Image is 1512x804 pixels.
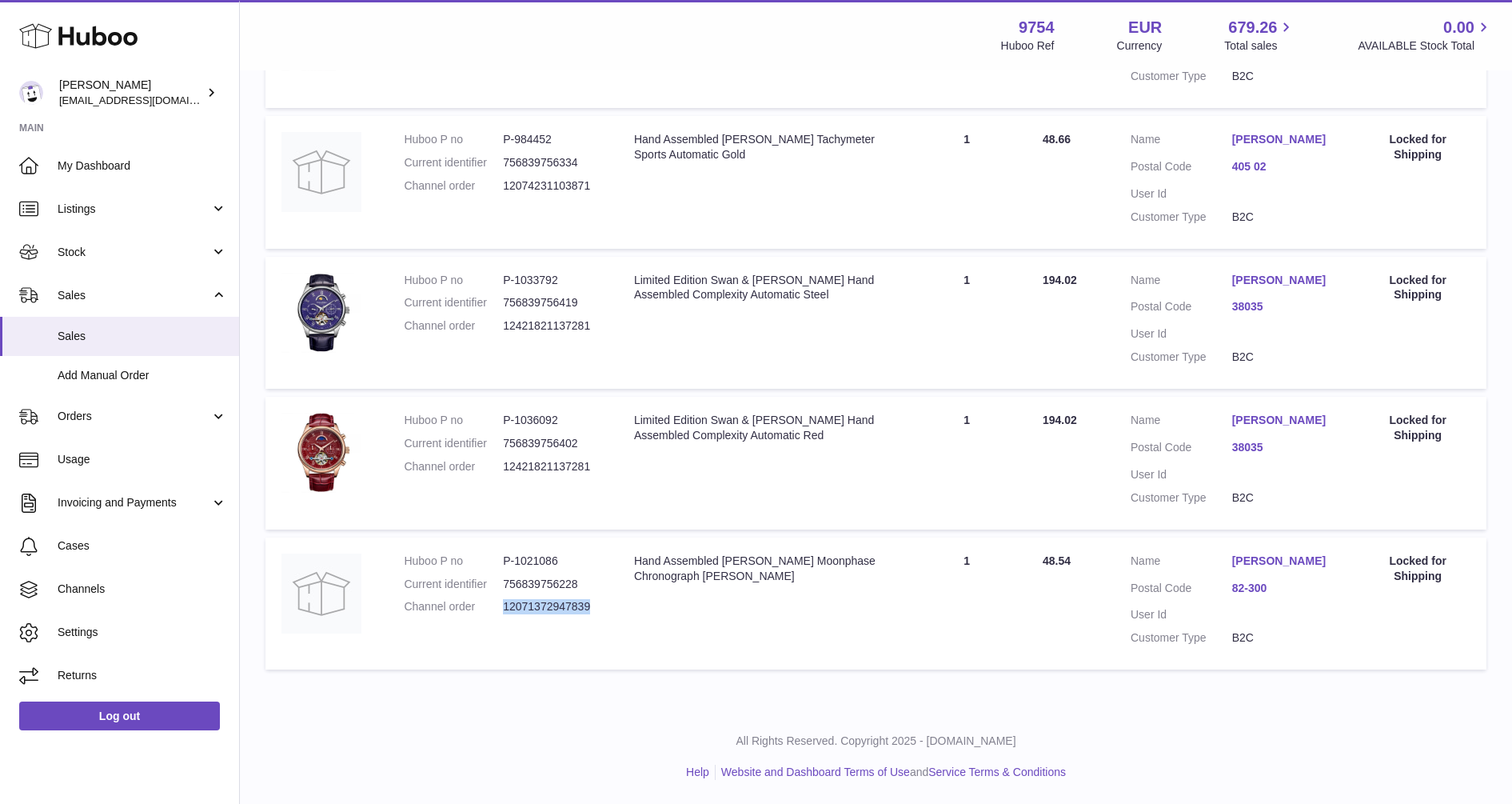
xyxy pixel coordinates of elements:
[281,413,361,493] img: 97541756811724.jpg
[1043,274,1077,286] span: 194.02
[1131,350,1232,365] dt: Customer Type
[1232,630,1334,646] dd: B2C
[1131,273,1232,292] dt: Name
[1232,350,1334,365] dd: B2C
[1117,38,1163,54] div: Currency
[1001,38,1055,54] div: Huboo Ref
[503,413,602,428] dd: P-1036092
[404,436,503,451] dt: Current identifier
[907,397,1027,530] td: 1
[281,273,361,353] img: 97541756811480.jpg
[907,116,1027,249] td: 1
[58,625,227,640] span: Settings
[503,273,602,288] dd: P-1033792
[634,273,891,303] div: Limited Edition Swan & [PERSON_NAME] Hand Assembled Complexity Automatic Steel
[1224,17,1295,54] a: 679.26 Total sales
[404,459,503,474] dt: Channel order
[907,538,1027,670] td: 1
[58,452,227,467] span: Usage
[404,155,503,170] dt: Current identifier
[1358,17,1493,54] a: 0.00 AVAILABLE Stock Total
[1019,17,1055,38] strong: 9754
[404,273,503,288] dt: Huboo P no
[58,495,210,510] span: Invoicing and Payments
[58,368,227,383] span: Add Manual Order
[59,94,235,106] span: [EMAIL_ADDRESS][DOMAIN_NAME]
[503,295,602,310] dd: 756839756419
[1232,273,1334,288] a: [PERSON_NAME]
[1232,69,1334,84] dd: B2C
[1131,630,1232,646] dt: Customer Type
[58,158,227,174] span: My Dashboard
[281,132,361,212] img: no-photo.jpg
[58,582,227,597] span: Channels
[1443,17,1474,38] span: 0.00
[58,202,210,217] span: Listings
[1043,133,1071,146] span: 48.66
[58,288,210,303] span: Sales
[1131,186,1232,202] dt: User Id
[503,577,602,592] dd: 756839756228
[404,132,503,147] dt: Huboo P no
[716,765,1066,780] li: and
[1131,607,1232,622] dt: User Id
[1128,17,1162,38] strong: EUR
[1232,299,1334,314] a: 38035
[58,409,210,424] span: Orders
[1043,414,1077,426] span: 194.02
[634,554,891,584] div: Hand Assembled [PERSON_NAME] Moonphase Chronograph [PERSON_NAME]
[503,132,602,147] dd: P-984452
[1131,132,1232,151] dt: Name
[1232,490,1334,506] dd: B2C
[1131,159,1232,178] dt: Postal Code
[1131,69,1232,84] dt: Customer Type
[1131,299,1232,318] dt: Postal Code
[1365,273,1470,303] div: Locked for Shipping
[253,734,1499,749] p: All Rights Reserved. Copyright 2025 - [DOMAIN_NAME]
[58,668,227,683] span: Returns
[1224,38,1295,54] span: Total sales
[1131,440,1232,459] dt: Postal Code
[281,554,361,634] img: no-photo.jpg
[1365,413,1470,443] div: Locked for Shipping
[503,155,602,170] dd: 756839756334
[503,554,602,569] dd: P-1021086
[58,329,227,344] span: Sales
[404,554,503,569] dt: Huboo P no
[503,178,602,194] dd: 12074231103871
[404,318,503,334] dt: Channel order
[1232,554,1334,569] a: [PERSON_NAME]
[503,599,602,614] dd: 12071372947839
[1131,554,1232,573] dt: Name
[1232,159,1334,174] a: 405 02
[1232,413,1334,428] a: [PERSON_NAME]
[1232,581,1334,596] a: 82-300
[1131,581,1232,600] dt: Postal Code
[1365,132,1470,162] div: Locked for Shipping
[404,295,503,310] dt: Current identifier
[503,436,602,451] dd: 756839756402
[19,81,43,105] img: info@fieldsluxury.london
[404,577,503,592] dt: Current identifier
[19,702,220,730] a: Log out
[721,766,910,778] a: Website and Dashboard Terms of Use
[1131,490,1232,506] dt: Customer Type
[1232,132,1334,147] a: [PERSON_NAME]
[1131,210,1232,225] dt: Customer Type
[907,257,1027,390] td: 1
[1232,210,1334,225] dd: B2C
[1131,326,1232,342] dt: User Id
[634,132,891,162] div: Hand Assembled [PERSON_NAME] Tachymeter Sports Automatic Gold
[1365,554,1470,584] div: Locked for Shipping
[503,318,602,334] dd: 12421821137281
[58,245,210,260] span: Stock
[1358,38,1493,54] span: AVAILABLE Stock Total
[1131,467,1232,482] dt: User Id
[928,766,1066,778] a: Service Terms & Conditions
[1131,413,1232,432] dt: Name
[1043,554,1071,567] span: 48.54
[404,178,503,194] dt: Channel order
[1228,17,1277,38] span: 679.26
[686,766,709,778] a: Help
[503,459,602,474] dd: 12421821137281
